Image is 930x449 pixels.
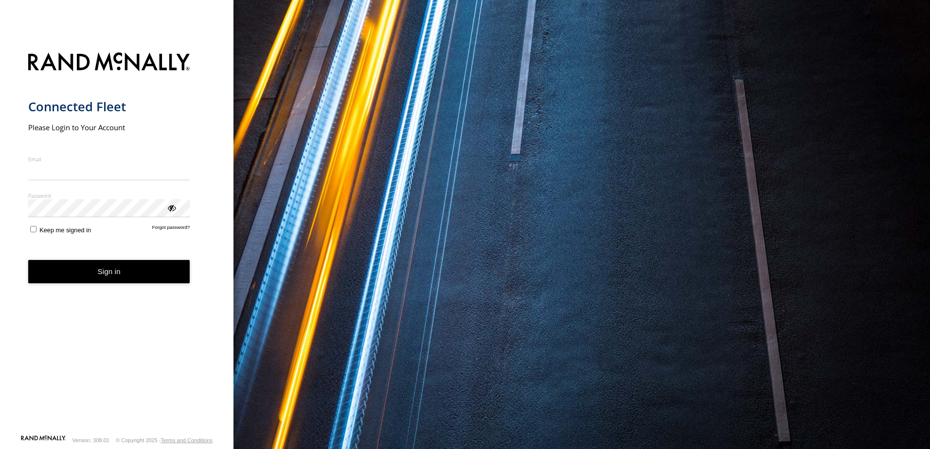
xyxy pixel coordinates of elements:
[28,260,190,284] button: Sign in
[28,122,190,132] h2: Please Login to Your Account
[166,203,176,212] div: ViewPassword
[39,226,91,234] span: Keep me signed in
[30,226,36,232] input: Keep me signed in
[161,437,213,443] a: Terms and Conditions
[152,224,190,234] a: Forgot password?
[28,99,190,115] h1: Connected Fleet
[116,437,213,443] div: © Copyright 2025 -
[28,47,206,434] form: main
[28,155,190,163] label: Email
[72,437,109,443] div: Version: 308.01
[28,51,190,75] img: Rand McNally
[21,435,66,445] a: Visit our Website
[28,192,190,199] label: Password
